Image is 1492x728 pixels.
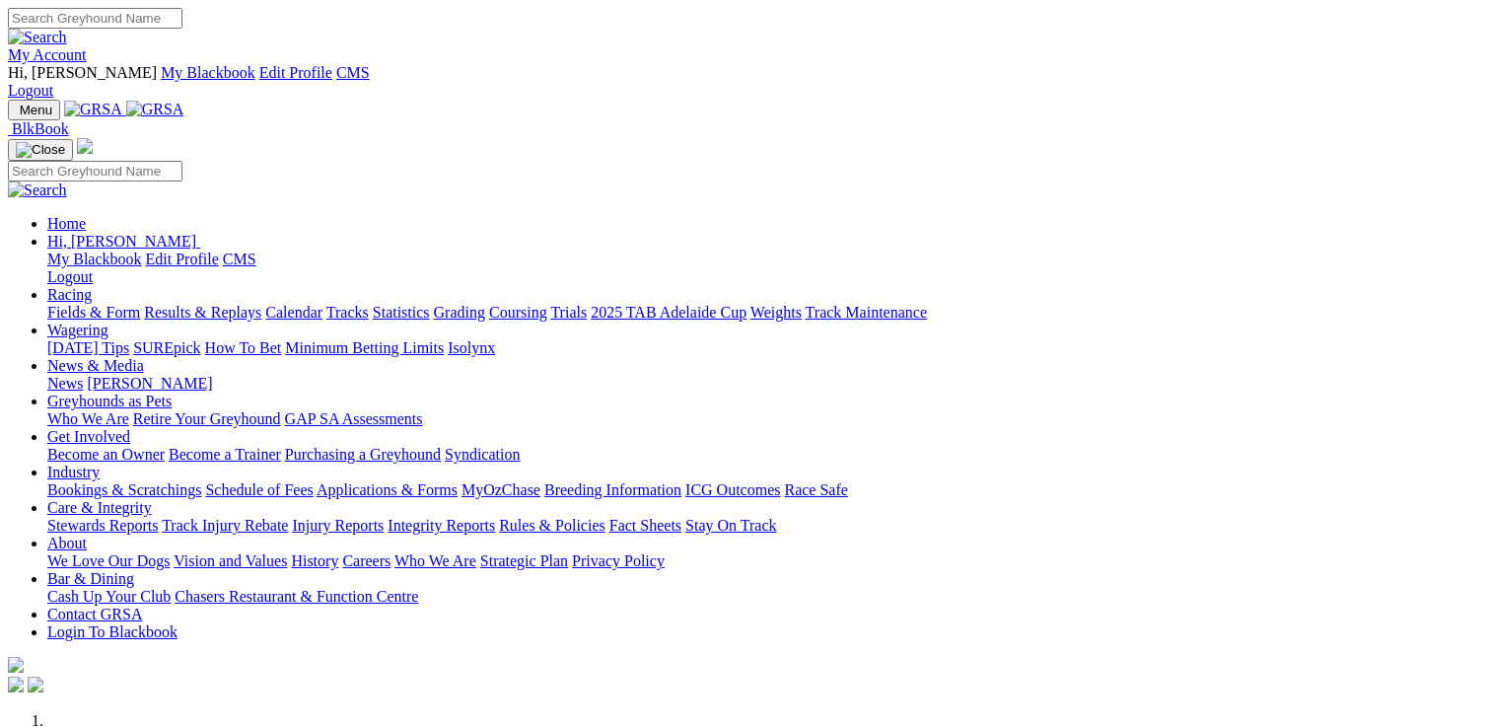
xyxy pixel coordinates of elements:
[8,29,67,46] img: Search
[336,64,370,81] a: CMS
[47,446,165,463] a: Become an Owner
[47,517,158,534] a: Stewards Reports
[47,268,93,285] a: Logout
[480,552,568,569] a: Strategic Plan
[47,251,142,267] a: My Blackbook
[342,552,391,569] a: Careers
[174,552,287,569] a: Vision and Values
[317,481,458,498] a: Applications & Forms
[28,677,43,692] img: twitter.svg
[285,446,441,463] a: Purchasing a Greyhound
[394,552,476,569] a: Who We Are
[47,464,100,480] a: Industry
[47,588,1484,606] div: Bar & Dining
[8,46,87,63] a: My Account
[133,339,200,356] a: SUREpick
[544,481,681,498] a: Breeding Information
[47,304,1484,322] div: Racing
[8,139,73,161] button: Toggle navigation
[47,375,83,392] a: News
[223,251,256,267] a: CMS
[685,517,776,534] a: Stay On Track
[126,101,184,118] img: GRSA
[47,339,1484,357] div: Wagering
[550,304,587,321] a: Trials
[47,410,1484,428] div: Greyhounds as Pets
[445,446,520,463] a: Syndication
[326,304,369,321] a: Tracks
[448,339,495,356] a: Isolynx
[16,142,65,158] img: Close
[434,304,485,321] a: Grading
[8,657,24,673] img: logo-grsa-white.png
[162,517,288,534] a: Track Injury Rebate
[47,357,144,374] a: News & Media
[462,481,540,498] a: MyOzChase
[77,138,93,154] img: logo-grsa-white.png
[47,552,170,569] a: We Love Our Dogs
[47,215,86,232] a: Home
[285,410,423,427] a: GAP SA Assessments
[609,517,681,534] a: Fact Sheets
[47,339,129,356] a: [DATE] Tips
[47,517,1484,535] div: Care & Integrity
[572,552,665,569] a: Privacy Policy
[133,410,281,427] a: Retire Your Greyhound
[169,446,281,463] a: Become a Trainer
[47,623,178,640] a: Login To Blackbook
[161,64,255,81] a: My Blackbook
[47,233,200,250] a: Hi, [PERSON_NAME]
[47,481,1484,499] div: Industry
[489,304,547,321] a: Coursing
[47,304,140,321] a: Fields & Form
[8,677,24,692] img: facebook.svg
[8,161,182,182] input: Search
[144,304,261,321] a: Results & Replays
[175,588,418,605] a: Chasers Restaurant & Function Centre
[47,446,1484,464] div: Get Involved
[87,375,212,392] a: [PERSON_NAME]
[47,552,1484,570] div: About
[47,428,130,445] a: Get Involved
[591,304,746,321] a: 2025 TAB Adelaide Cup
[47,410,129,427] a: Who We Are
[8,182,67,199] img: Search
[47,481,201,498] a: Bookings & Scratchings
[388,517,495,534] a: Integrity Reports
[47,375,1484,393] div: News & Media
[291,552,338,569] a: History
[205,339,282,356] a: How To Bet
[285,339,444,356] a: Minimum Betting Limits
[146,251,219,267] a: Edit Profile
[784,481,847,498] a: Race Safe
[20,103,52,117] span: Menu
[205,481,313,498] a: Schedule of Fees
[47,251,1484,286] div: Hi, [PERSON_NAME]
[265,304,322,321] a: Calendar
[8,64,157,81] span: Hi, [PERSON_NAME]
[373,304,430,321] a: Statistics
[47,588,171,605] a: Cash Up Your Club
[685,481,780,498] a: ICG Outcomes
[8,64,1484,100] div: My Account
[8,82,53,99] a: Logout
[806,304,927,321] a: Track Maintenance
[47,570,134,587] a: Bar & Dining
[8,120,69,137] a: BlkBook
[8,8,182,29] input: Search
[292,517,384,534] a: Injury Reports
[750,304,802,321] a: Weights
[499,517,605,534] a: Rules & Policies
[47,499,152,516] a: Care & Integrity
[47,606,142,622] a: Contact GRSA
[12,120,69,137] span: BlkBook
[47,322,108,338] a: Wagering
[47,393,172,409] a: Greyhounds as Pets
[259,64,332,81] a: Edit Profile
[64,101,122,118] img: GRSA
[8,100,60,120] button: Toggle navigation
[47,286,92,303] a: Racing
[47,233,196,250] span: Hi, [PERSON_NAME]
[47,535,87,551] a: About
